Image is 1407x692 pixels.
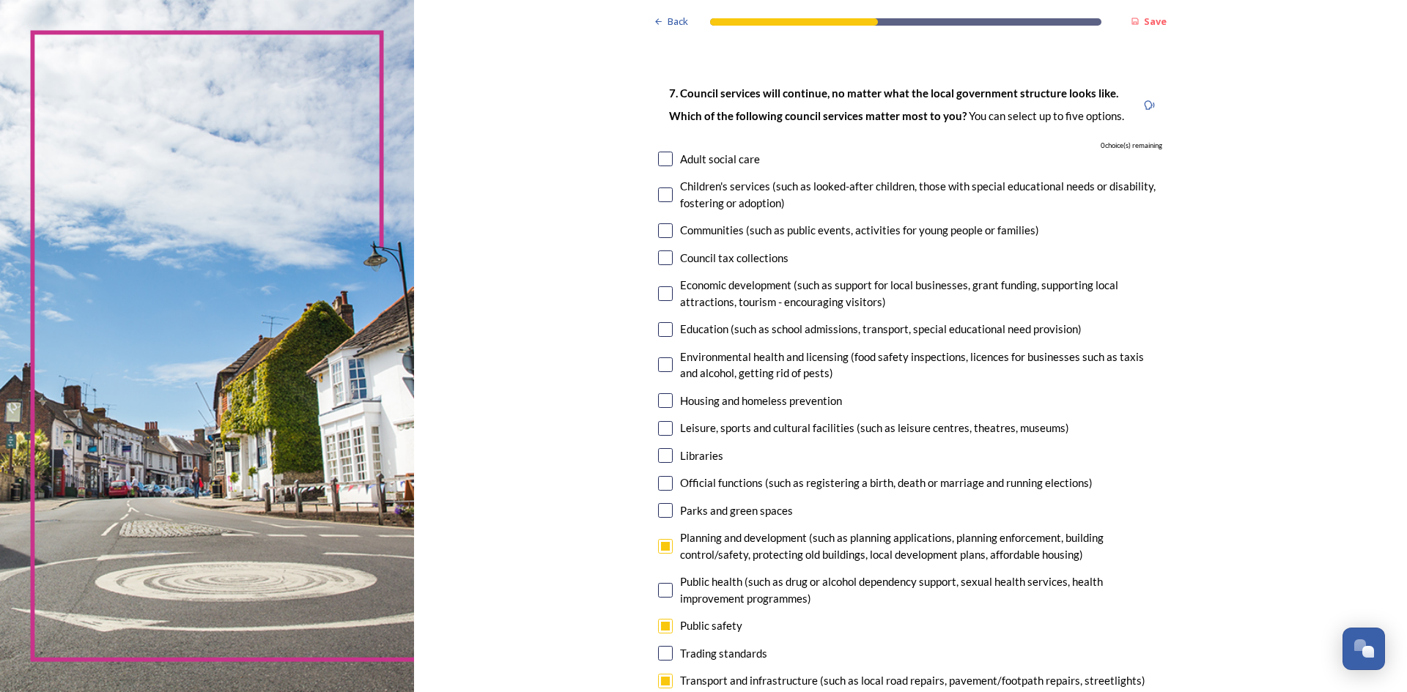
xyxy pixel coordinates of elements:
[680,529,1162,562] div: Planning and development (such as planning applications, planning enforcement, building control/s...
[680,321,1082,338] div: Education (such as school admissions, transport, special educational need provision)
[680,645,767,662] div: Trading standards
[680,151,760,168] div: Adult social care
[680,349,1162,382] div: Environmental health and licensing (food safety inspections, licences for businesses such as taxi...
[680,617,742,634] div: Public safety
[680,178,1162,211] div: Children's services (such as looked-after children, those with special educational needs or disab...
[680,277,1162,310] div: Economic development (such as support for local businesses, grant funding, supporting local attra...
[680,447,723,464] div: Libraries
[1144,15,1167,28] strong: Save
[680,392,842,409] div: Housing and homeless prevention
[669,109,969,122] strong: Which of the following council services matter most to you?
[669,108,1124,124] p: You can select up to five options.
[680,502,793,519] div: Parks and green spaces
[680,573,1162,606] div: Public health (such as drug or alcohol dependency support, sexual health services, health improve...
[669,86,1118,100] strong: 7. Council services will continue, no matter what the local government structure looks like.
[680,475,1093,491] div: Official functions (such as registering a birth, death or marriage and running elections)
[1343,628,1385,670] button: Open Chat
[680,672,1145,689] div: Transport and infrastructure (such as local road repairs, pavement/footpath repairs, streetlights)
[668,15,688,29] span: Back
[680,420,1069,436] div: Leisure, sports and cultural facilities (such as leisure centres, theatres, museums)
[680,250,789,267] div: Council tax collections
[680,222,1039,239] div: Communities (such as public events, activities for young people or families)
[1101,141,1162,151] span: 0 choice(s) remaining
